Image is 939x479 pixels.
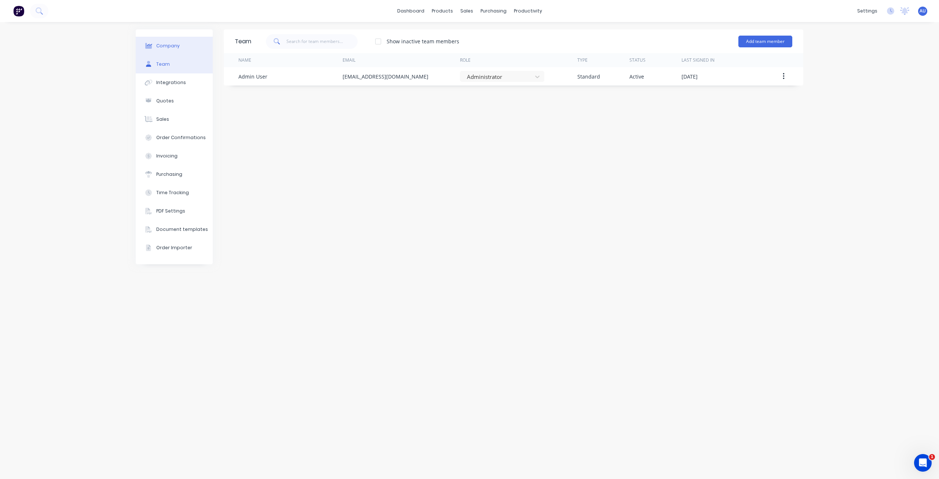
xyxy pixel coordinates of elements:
div: Name [238,57,251,63]
div: Team [156,61,170,68]
button: Add team member [738,36,792,47]
div: Email [343,57,355,63]
div: Order Confirmations [156,134,206,141]
div: Active [629,73,644,80]
div: productivity [510,6,546,17]
img: Factory [13,6,24,17]
input: Search for team members... [286,34,358,49]
div: Invoicing [156,153,178,159]
div: Company [156,43,180,49]
div: Order Importer [156,244,192,251]
button: Invoicing [136,147,213,165]
button: Purchasing [136,165,213,184]
button: Time Tracking [136,184,213,202]
div: purchasing [477,6,510,17]
div: Purchasing [156,171,182,178]
div: Standard [577,73,600,80]
button: Order Importer [136,239,213,257]
div: settings [854,6,881,17]
div: Type [577,57,588,63]
div: Document templates [156,226,208,233]
div: Status [629,57,646,63]
div: Team [235,37,251,46]
div: PDF Settings [156,208,185,214]
button: Quotes [136,92,213,110]
button: Company [136,37,213,55]
div: [EMAIL_ADDRESS][DOMAIN_NAME] [343,73,428,80]
div: products [428,6,457,17]
div: sales [457,6,477,17]
div: Show inactive team members [387,37,459,45]
button: Document templates [136,220,213,239]
button: Sales [136,110,213,128]
button: Team [136,55,213,73]
span: 1 [929,454,935,460]
div: Sales [156,116,169,123]
div: Role [460,57,471,63]
div: Time Tracking [156,189,189,196]
iframe: Intercom live chat [914,454,932,472]
button: Integrations [136,73,213,92]
button: Order Confirmations [136,128,213,147]
div: Last signed in [682,57,715,63]
div: Integrations [156,79,186,86]
a: dashboard [394,6,428,17]
div: [DATE] [682,73,698,80]
span: AU [920,8,926,14]
div: Admin User [238,73,267,80]
div: Quotes [156,98,174,104]
button: PDF Settings [136,202,213,220]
